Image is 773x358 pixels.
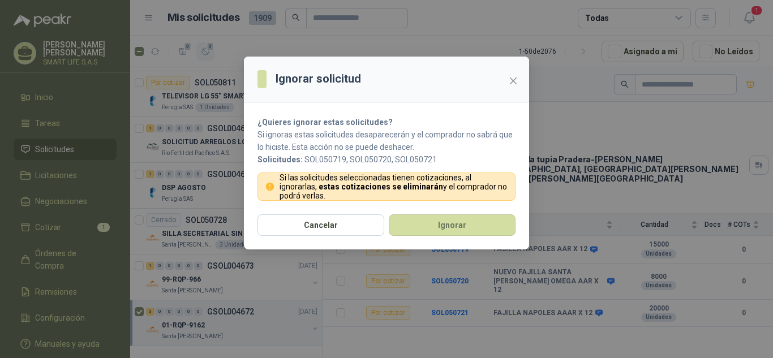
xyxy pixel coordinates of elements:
button: Cancelar [257,214,384,236]
p: Si ignoras estas solicitudes desaparecerán y el comprador no sabrá que lo hiciste. Esta acción no... [257,128,516,153]
strong: estas cotizaciones se eliminarán [319,182,443,191]
p: SOL050719, SOL050720, SOL050721 [257,153,516,166]
span: close [509,76,518,85]
button: Ignorar [389,214,516,236]
p: Si las solicitudes seleccionadas tienen cotizaciones, al ignorarlas, y el comprador no podrá verlas. [280,173,509,200]
strong: ¿Quieres ignorar estas solicitudes? [257,118,393,127]
h3: Ignorar solicitud [276,70,361,88]
b: Solicitudes: [257,155,303,164]
button: Close [504,72,522,90]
